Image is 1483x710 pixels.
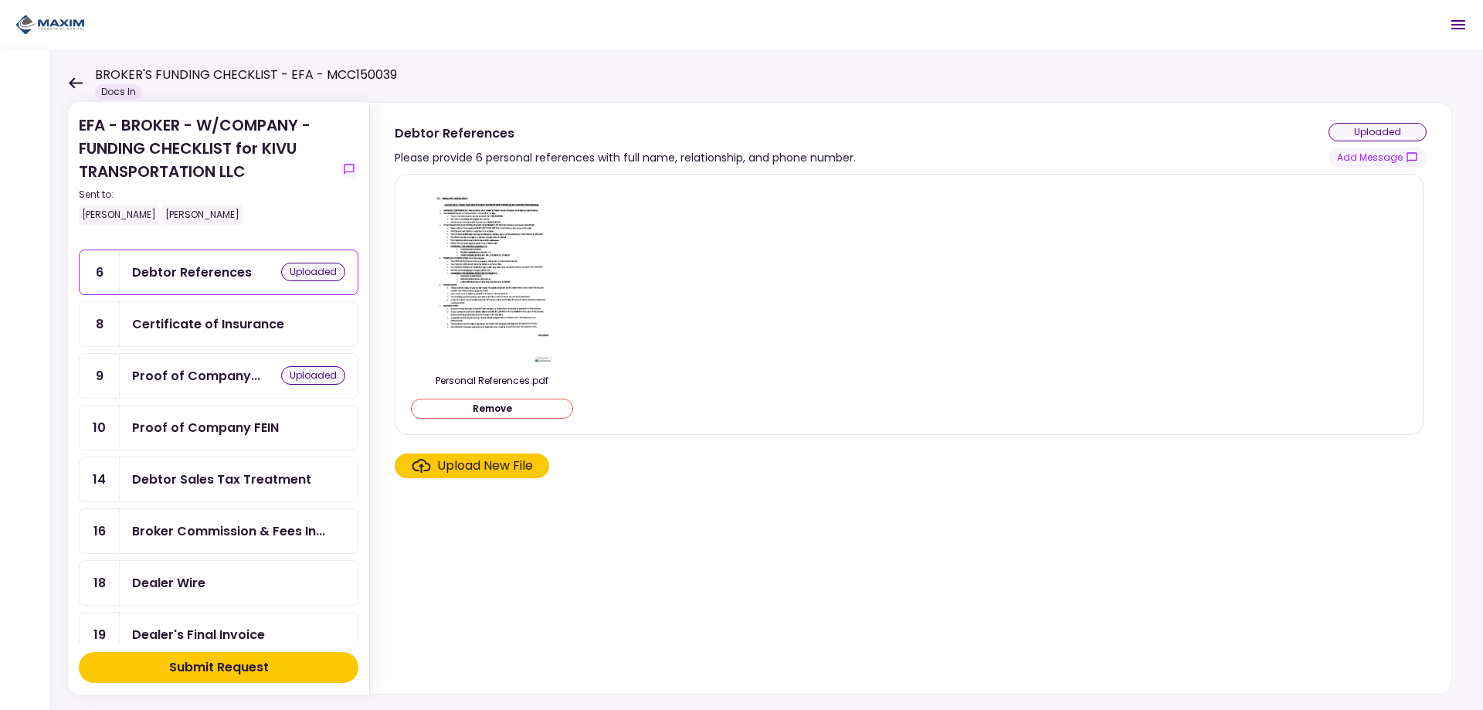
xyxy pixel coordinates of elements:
[79,205,159,225] div: [PERSON_NAME]
[281,366,345,385] div: uploaded
[132,625,265,644] div: Dealer's Final Invoice
[79,114,334,225] div: EFA - BROKER - W/COMPANY - FUNDING CHECKLIST for KIVU TRANSPORTATION LLC
[79,508,358,554] a: 16Broker Commission & Fees Invoice
[132,263,252,282] div: Debtor References
[340,160,358,178] button: show-messages
[132,573,205,593] div: Dealer Wire
[132,470,311,489] div: Debtor Sales Tax Treatment
[80,354,120,398] div: 9
[80,302,120,346] div: 8
[132,366,260,386] div: Proof of Company Ownership
[395,124,856,143] div: Debtor References
[162,205,243,225] div: [PERSON_NAME]
[80,457,120,501] div: 14
[80,250,120,294] div: 6
[79,250,358,295] a: 6Debtor Referencesuploaded
[79,405,358,450] a: 10Proof of Company FEIN
[169,658,269,677] div: Submit Request
[79,560,358,606] a: 18Dealer Wire
[132,314,284,334] div: Certificate of Insurance
[80,509,120,553] div: 16
[395,454,549,478] span: Click here to upload the required document
[395,148,856,167] div: Please provide 6 personal references with full name, relationship, and phone number.
[132,418,279,437] div: Proof of Company FEIN
[369,102,1452,695] div: Debtor ReferencesPlease provide 6 personal references with full name, relationship, and phone num...
[1440,6,1477,43] button: Open menu
[79,188,334,202] div: Sent to:
[437,457,533,475] div: Upload New File
[79,457,358,502] a: 14Debtor Sales Tax Treatment
[15,13,85,36] img: Partner icon
[79,301,358,347] a: 8Certificate of Insurance
[95,66,397,84] h1: BROKER'S FUNDING CHECKLIST - EFA - MCC150039
[79,652,358,683] button: Submit Request
[80,406,120,450] div: 10
[1329,148,1427,168] button: show-messages
[80,613,120,657] div: 19
[1329,123,1427,141] div: uploaded
[80,561,120,605] div: 18
[411,399,573,419] button: Remove
[411,374,573,388] div: Personal References.pdf
[79,612,358,657] a: 19Dealer's Final Invoice
[281,263,345,281] div: uploaded
[95,84,142,100] div: Docs In
[132,521,325,541] div: Broker Commission & Fees Invoice
[79,353,358,399] a: 9Proof of Company Ownershipuploaded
